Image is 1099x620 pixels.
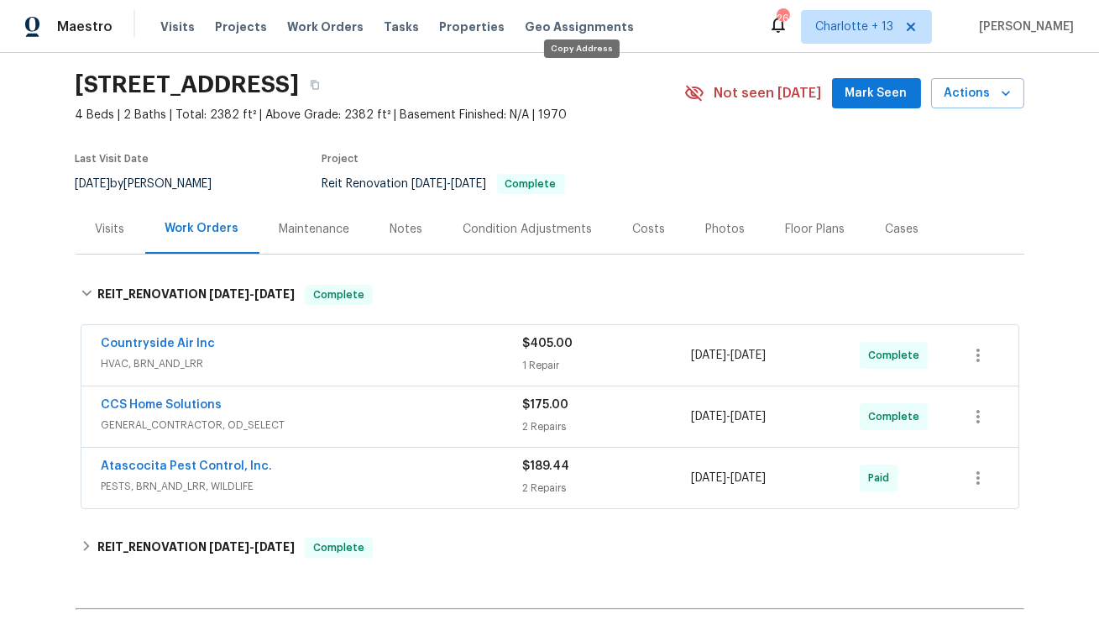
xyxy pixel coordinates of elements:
span: Tasks [384,21,419,33]
span: $189.44 [523,460,570,472]
div: Costs [633,221,666,238]
span: [DATE] [76,178,111,190]
span: Maestro [57,18,113,35]
span: Paid [868,470,896,486]
span: - [209,541,295,553]
span: Complete [306,286,371,303]
span: [DATE] [691,349,726,361]
span: Reit Renovation [322,178,565,190]
span: Project [322,154,359,164]
span: [DATE] [209,288,249,300]
div: Work Orders [165,220,239,237]
span: GENERAL_CONTRACTOR, OD_SELECT [102,417,523,433]
span: Complete [306,539,371,556]
span: [DATE] [691,411,726,423]
span: Complete [499,179,563,189]
div: REIT_RENOVATION [DATE]-[DATE]Complete [76,528,1024,568]
h6: REIT_RENOVATION [97,285,295,305]
span: Geo Assignments [525,18,634,35]
a: Atascocita Pest Control, Inc. [102,460,273,472]
div: Visits [96,221,125,238]
div: 262 [777,10,788,27]
span: [DATE] [691,472,726,484]
h2: [STREET_ADDRESS] [76,76,300,93]
span: Complete [868,408,926,425]
div: REIT_RENOVATION [DATE]-[DATE]Complete [76,268,1024,322]
span: Charlotte + 13 [815,18,893,35]
span: [DATE] [209,541,249,553]
a: Countryside Air Inc [102,338,216,349]
span: - [412,178,487,190]
span: [DATE] [730,349,766,361]
div: 2 Repairs [523,480,692,497]
span: Not seen [DATE] [714,85,822,102]
div: by [PERSON_NAME] [76,174,233,194]
span: Visits [160,18,195,35]
button: Mark Seen [832,78,921,109]
span: - [691,408,766,425]
span: $405.00 [523,338,573,349]
a: CCS Home Solutions [102,399,222,411]
span: - [691,347,766,364]
span: HVAC, BRN_AND_LRR [102,355,523,372]
div: 1 Repair [523,357,692,374]
h6: REIT_RENOVATION [97,538,295,558]
div: Photos [706,221,746,238]
span: Last Visit Date [76,154,149,164]
button: Actions [931,78,1024,109]
div: 2 Repairs [523,418,692,435]
span: Mark Seen [845,83,908,104]
div: Notes [390,221,423,238]
span: Work Orders [287,18,364,35]
span: Actions [945,83,1011,104]
span: - [691,470,766,486]
span: [DATE] [412,178,447,190]
span: [DATE] [254,541,295,553]
span: [PERSON_NAME] [972,18,1074,35]
div: Cases [886,221,919,238]
span: Properties [439,18,505,35]
span: $175.00 [523,399,569,411]
span: [DATE] [254,288,295,300]
div: Floor Plans [786,221,845,238]
span: Complete [868,347,926,364]
span: Projects [215,18,267,35]
span: PESTS, BRN_AND_LRR, WILDLIFE [102,478,523,495]
span: - [209,288,295,300]
span: 4 Beds | 2 Baths | Total: 2382 ft² | Above Grade: 2382 ft² | Basement Finished: N/A | 1970 [76,107,684,123]
span: [DATE] [730,411,766,423]
div: Maintenance [280,221,350,238]
div: Condition Adjustments [463,221,593,238]
span: [DATE] [452,178,487,190]
span: [DATE] [730,472,766,484]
